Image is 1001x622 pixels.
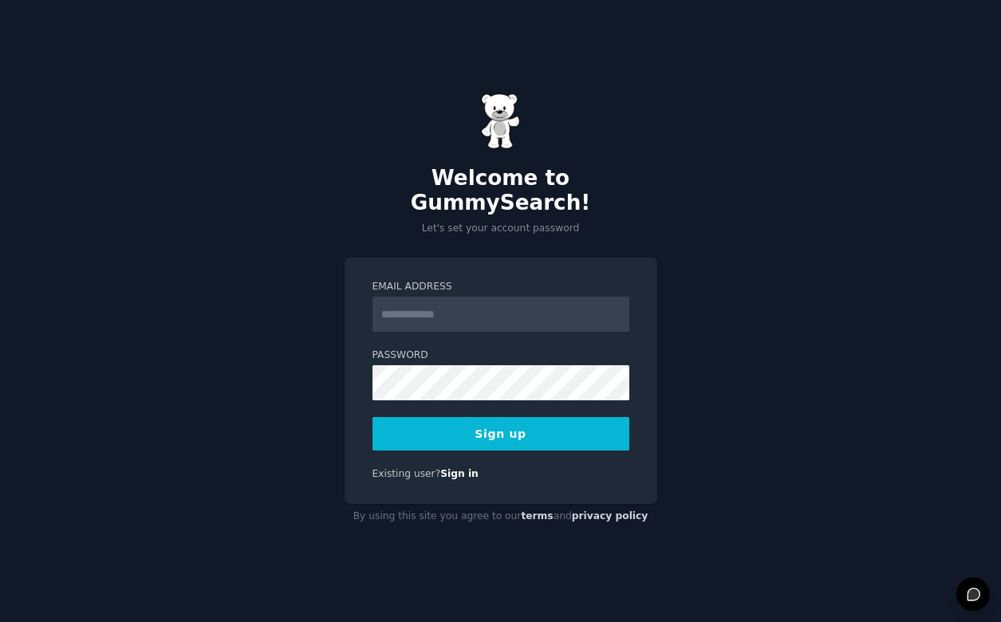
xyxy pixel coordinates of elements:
[440,468,479,479] a: Sign in
[372,417,629,451] button: Sign up
[345,222,657,236] p: Let's set your account password
[372,280,629,294] label: Email Address
[345,166,657,216] h2: Welcome to GummySearch!
[372,348,629,363] label: Password
[572,510,648,522] a: privacy policy
[372,468,441,479] span: Existing user?
[345,504,657,529] div: By using this site you agree to our and
[521,510,553,522] a: terms
[481,93,521,149] img: Gummy Bear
